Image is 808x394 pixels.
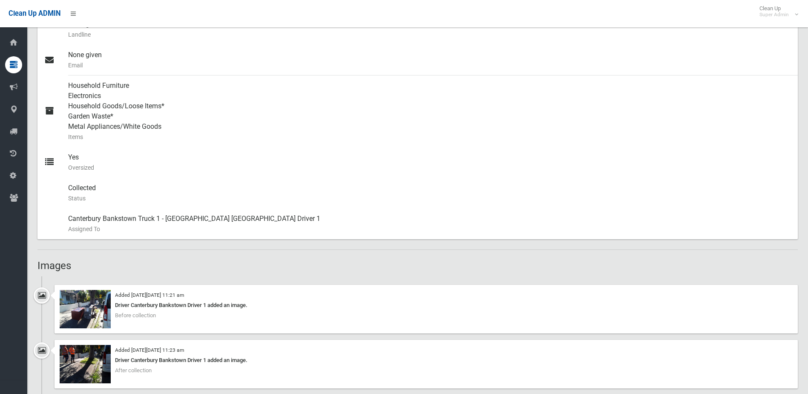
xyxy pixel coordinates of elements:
div: Household Furniture Electronics Household Goods/Loose Items* Garden Waste* Metal Appliances/White... [68,75,791,147]
div: None given [68,45,791,75]
div: Collected [68,178,791,209]
h2: Images [37,260,798,271]
small: Assigned To [68,224,791,234]
small: Status [68,193,791,203]
small: Super Admin [759,12,789,18]
span: Clean Up [755,5,797,18]
div: Canterbury Bankstown Truck 1 - [GEOGRAPHIC_DATA] [GEOGRAPHIC_DATA] Driver 1 [68,209,791,239]
div: Driver Canterbury Bankstown Driver 1 added an image. [60,355,793,365]
span: After collection [115,367,152,374]
div: Driver Canterbury Bankstown Driver 1 added an image. [60,300,793,310]
small: Landline [68,29,791,40]
small: Oversized [68,162,791,173]
small: Items [68,132,791,142]
small: Email [68,60,791,70]
span: Before collection [115,312,156,319]
img: 2025-06-2011.21.20200441529689589104.jpg [60,290,111,328]
img: 2025-06-2011.23.508456999625440989037.jpg [60,345,111,383]
div: Yes [68,147,791,178]
small: Added [DATE][DATE] 11:21 am [115,292,184,298]
small: Added [DATE][DATE] 11:23 am [115,347,184,353]
div: None given [68,14,791,45]
span: Clean Up ADMIN [9,9,60,17]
